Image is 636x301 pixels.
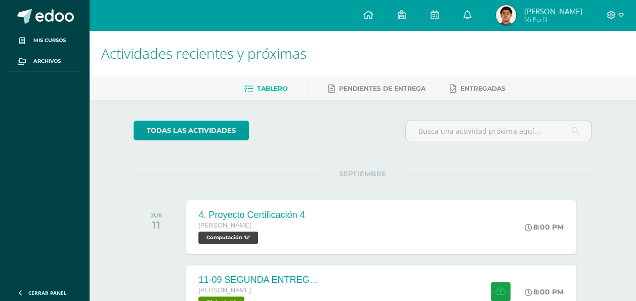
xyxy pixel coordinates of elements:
[8,30,81,51] a: Mis cursos
[496,5,516,25] img: d5477ca1a3f189a885c1b57d1d09bc4b.png
[134,121,249,140] a: todas las Actividades
[406,121,591,141] input: Busca una actividad próxima aquí...
[525,222,564,232] div: 8:00 PM
[339,85,426,92] span: Pendientes de entrega
[198,210,305,220] div: 4. Proyecto Certificación 4
[450,81,505,97] a: Entregadas
[198,275,320,285] div: 11-09 SEGUNDA ENTREGA DE GUÍA
[257,85,287,92] span: Tablero
[460,85,505,92] span: Entregadas
[33,57,61,65] span: Archivos
[524,15,582,24] span: Mi Perfil
[151,212,162,219] div: JUE
[244,81,287,97] a: Tablero
[323,169,402,178] span: SEPTIEMBRE
[28,289,67,296] span: Cerrar panel
[151,219,162,231] div: 11
[198,232,258,244] span: Computación 'U'
[328,81,426,97] a: Pendientes de entrega
[33,36,66,45] span: Mis cursos
[198,287,251,294] span: [PERSON_NAME]
[198,222,251,229] span: [PERSON_NAME]
[101,44,307,63] span: Actividades recientes y próximas
[524,6,582,16] span: [PERSON_NAME]
[525,287,564,296] div: 8:00 PM
[8,51,81,72] a: Archivos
